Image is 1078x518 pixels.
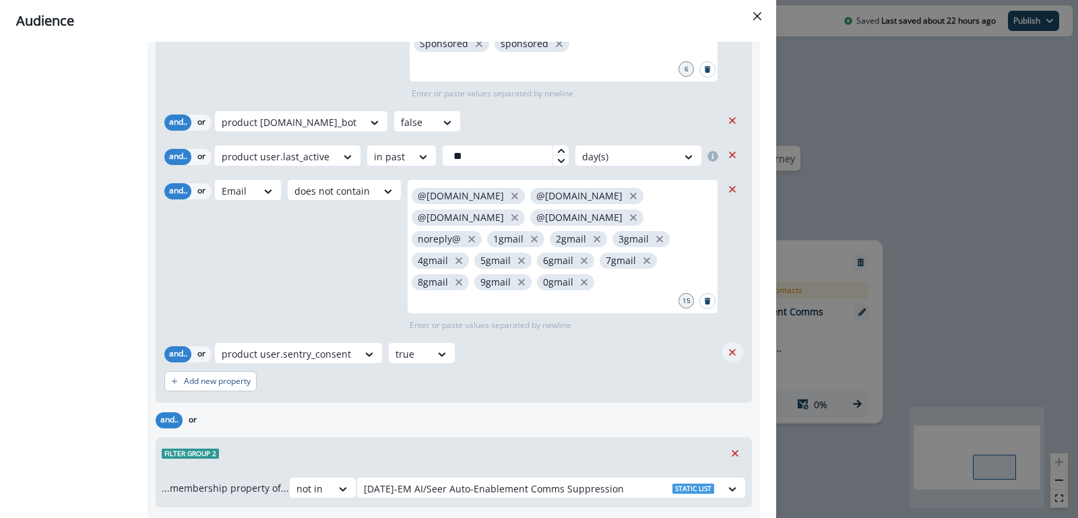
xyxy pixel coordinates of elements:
[16,11,760,31] div: Audience
[536,191,623,202] p: @[DOMAIN_NAME]
[747,5,768,27] button: Close
[418,277,448,288] p: 8gmail
[164,115,191,131] button: and..
[722,342,743,362] button: Remove
[640,254,654,267] button: close
[162,481,289,495] p: ...membership property of...
[552,37,566,51] button: close
[653,232,666,246] button: close
[409,88,576,100] p: Enter or paste values separated by newline
[619,234,649,245] p: 3gmail
[164,371,257,391] button: Add new property
[480,255,511,267] p: 5gmail
[699,293,716,309] button: Search
[164,149,191,165] button: and..
[577,276,591,289] button: close
[465,232,478,246] button: close
[556,234,586,245] p: 2gmail
[606,255,636,267] p: 7gmail
[515,254,528,267] button: close
[420,38,468,50] p: Sponsored
[418,191,504,202] p: @[DOMAIN_NAME]
[164,183,191,199] button: and..
[183,412,203,428] button: or
[191,346,212,362] button: or
[418,234,461,245] p: noreply@
[515,276,528,289] button: close
[543,277,573,288] p: 0gmail
[452,254,466,267] button: close
[627,189,640,203] button: close
[191,149,212,165] button: or
[191,115,212,131] button: or
[699,61,716,77] button: Search
[508,211,521,224] button: close
[508,189,521,203] button: close
[724,443,746,463] button: Remove
[164,346,191,362] button: and..
[418,255,448,267] p: 4gmail
[536,212,623,224] p: @[DOMAIN_NAME]
[191,183,212,199] button: or
[577,254,591,267] button: close
[627,211,640,224] button: close
[528,232,541,246] button: close
[501,38,548,50] p: sponsored
[722,179,743,199] button: Remove
[543,255,573,267] p: 6gmail
[472,37,486,51] button: close
[480,277,511,288] p: 9gmail
[162,449,219,459] span: Filter group 2
[678,293,694,309] div: 15
[452,276,466,289] button: close
[590,232,604,246] button: close
[156,412,183,428] button: and..
[722,145,743,165] button: Remove
[418,212,504,224] p: @[DOMAIN_NAME]
[678,61,694,77] div: 6
[184,377,251,386] p: Add new property
[493,234,524,245] p: 1gmail
[722,110,743,131] button: Remove
[407,319,574,331] p: Enter or paste values separated by newline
